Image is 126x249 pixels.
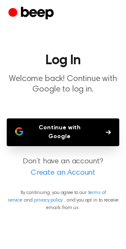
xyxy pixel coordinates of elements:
button: Continue with Google [7,118,119,146]
p: By continuing, you agree to our and , and you opt in to receive emails from us. [7,189,119,212]
a: Beep [8,5,56,22]
a: privacy policy [34,198,63,203]
p: Don’t have an account? [7,156,119,179]
h1: Log In [7,54,119,67]
p: Welcome back! Continue with Google to log in. [7,74,119,95]
a: Create an Account [8,168,118,179]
